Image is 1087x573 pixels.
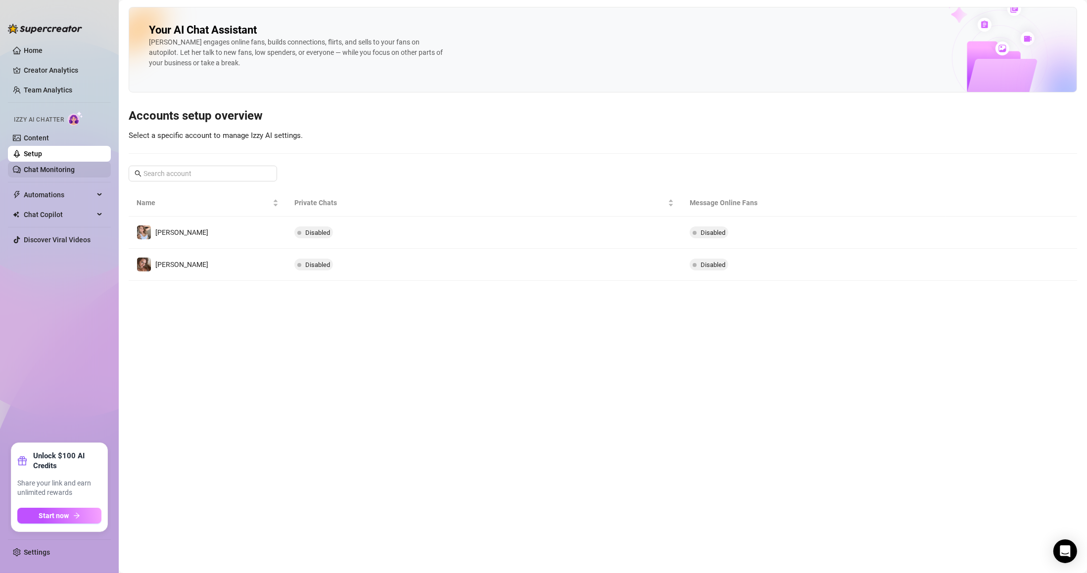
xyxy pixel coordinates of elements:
[701,229,725,236] span: Disabled
[682,189,945,217] th: Message Online Fans
[143,168,263,179] input: Search account
[155,261,208,268] span: [PERSON_NAME]
[13,191,21,199] span: thunderbolt
[24,86,72,94] a: Team Analytics
[137,258,151,271] img: Nina
[17,456,27,466] span: gift
[294,197,666,208] span: Private Chats
[17,479,101,498] span: Share your link and earn unlimited rewards
[129,108,1077,124] h3: Accounts setup overview
[33,451,101,471] strong: Unlock $100 AI Credits
[1053,539,1077,563] div: Open Intercom Messenger
[24,236,91,244] a: Discover Viral Videos
[24,166,75,174] a: Chat Monitoring
[137,225,151,239] img: Nina
[24,46,43,54] a: Home
[17,508,101,524] button: Start nowarrow-right
[8,24,82,34] img: logo-BBDzfeDw.svg
[24,207,94,222] span: Chat Copilot
[135,170,142,177] span: search
[24,187,94,203] span: Automations
[14,115,64,125] span: Izzy AI Chatter
[129,189,286,217] th: Name
[137,197,271,208] span: Name
[305,261,330,268] span: Disabled
[155,228,208,236] span: [PERSON_NAME]
[39,512,69,520] span: Start now
[701,261,725,268] span: Disabled
[24,150,42,158] a: Setup
[305,229,330,236] span: Disabled
[68,111,83,126] img: AI Chatter
[24,62,103,78] a: Creator Analytics
[24,134,49,142] a: Content
[24,548,50,556] a: Settings
[149,23,257,37] h2: Your AI Chat Assistant
[73,512,80,519] span: arrow-right
[286,189,682,217] th: Private Chats
[129,131,303,140] span: Select a specific account to manage Izzy AI settings.
[13,211,19,218] img: Chat Copilot
[149,37,446,68] div: [PERSON_NAME] engages online fans, builds connections, flirts, and sells to your fans on autopilo...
